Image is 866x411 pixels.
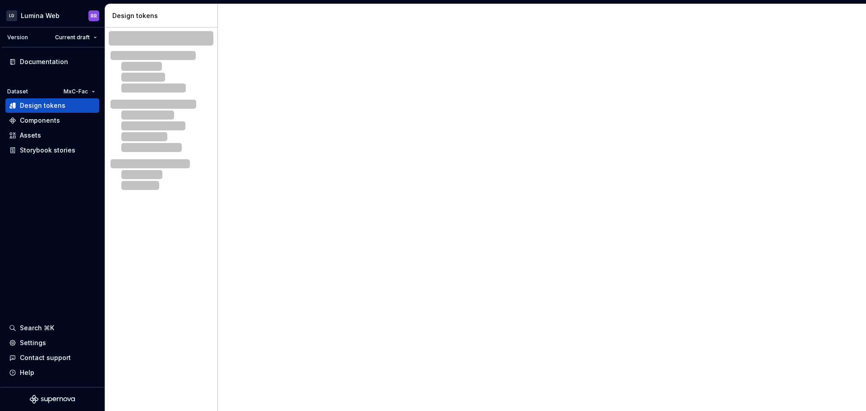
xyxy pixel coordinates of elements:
button: Contact support [5,351,99,365]
a: Storybook stories [5,143,99,157]
button: Help [5,365,99,380]
div: Components [20,116,60,125]
div: Version [7,34,28,41]
div: Help [20,368,34,377]
a: Assets [5,128,99,143]
button: Current draft [51,31,101,44]
button: LDLumina WebRR [2,6,103,25]
a: Documentation [5,55,99,69]
div: LD [6,10,17,21]
div: Design tokens [112,11,214,20]
div: Lumina Web [21,11,60,20]
div: Storybook stories [20,146,75,155]
a: Design tokens [5,98,99,113]
span: MxC-Fac [64,88,88,95]
a: Settings [5,336,99,350]
div: Assets [20,131,41,140]
div: Settings [20,338,46,347]
svg: Supernova Logo [30,395,75,404]
div: Dataset [7,88,28,95]
button: MxC-Fac [60,85,99,98]
div: Contact support [20,353,71,362]
div: RR [91,12,97,19]
a: Components [5,113,99,128]
div: Documentation [20,57,68,66]
div: Search ⌘K [20,323,54,332]
div: Design tokens [20,101,65,110]
button: Search ⌘K [5,321,99,335]
span: Current draft [55,34,90,41]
